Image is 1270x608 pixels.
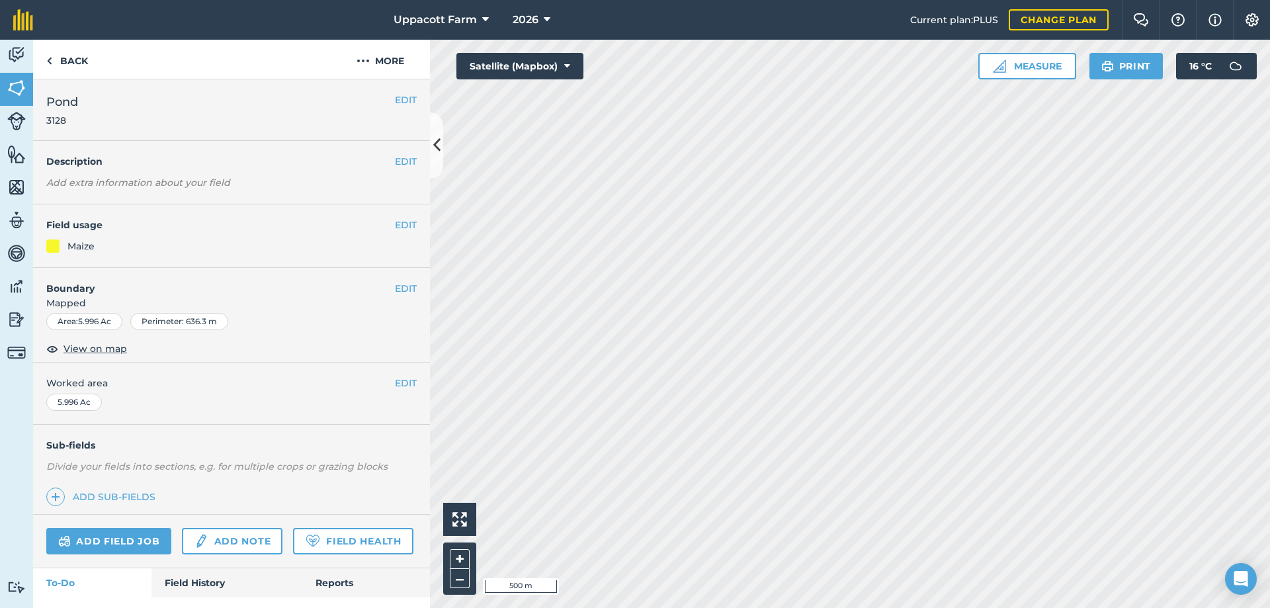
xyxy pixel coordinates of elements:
button: Print [1089,53,1164,79]
button: Measure [978,53,1076,79]
button: More [331,40,430,79]
a: Back [33,40,101,79]
a: To-Do [33,568,151,597]
img: svg+xml;base64,PHN2ZyB4bWxucz0iaHR0cDovL3d3dy53My5vcmcvMjAwMC9zdmciIHdpZHRoPSI1NiIgaGVpZ2h0PSI2MC... [7,144,26,164]
button: EDIT [395,154,417,169]
img: A cog icon [1244,13,1260,26]
button: EDIT [395,376,417,390]
button: + [450,549,470,569]
img: svg+xml;base64,PD94bWwgdmVyc2lvbj0iMS4wIiBlbmNvZGluZz0idXRmLTgiPz4KPCEtLSBHZW5lcmF0b3I6IEFkb2JlIE... [7,45,26,65]
span: 3128 [46,114,78,127]
img: svg+xml;base64,PD94bWwgdmVyc2lvbj0iMS4wIiBlbmNvZGluZz0idXRmLTgiPz4KPCEtLSBHZW5lcmF0b3I6IEFkb2JlIE... [7,343,26,362]
img: fieldmargin Logo [13,9,33,30]
span: Uppacott Farm [394,12,477,28]
img: svg+xml;base64,PHN2ZyB4bWxucz0iaHR0cDovL3d3dy53My5vcmcvMjAwMC9zdmciIHdpZHRoPSI5IiBoZWlnaHQ9IjI0Ii... [46,53,52,69]
img: svg+xml;base64,PHN2ZyB4bWxucz0iaHR0cDovL3d3dy53My5vcmcvMjAwMC9zdmciIHdpZHRoPSI1NiIgaGVpZ2h0PSI2MC... [7,177,26,197]
a: Add field job [46,528,171,554]
img: svg+xml;base64,PD94bWwgdmVyc2lvbj0iMS4wIiBlbmNvZGluZz0idXRmLTgiPz4KPCEtLSBHZW5lcmF0b3I6IEFkb2JlIE... [194,533,208,549]
span: View on map [63,341,127,356]
img: svg+xml;base64,PHN2ZyB4bWxucz0iaHR0cDovL3d3dy53My5vcmcvMjAwMC9zdmciIHdpZHRoPSIxNyIgaGVpZ2h0PSIxNy... [1208,12,1222,28]
img: svg+xml;base64,PD94bWwgdmVyc2lvbj0iMS4wIiBlbmNvZGluZz0idXRmLTgiPz4KPCEtLSBHZW5lcmF0b3I6IEFkb2JlIE... [7,310,26,329]
button: 16 °C [1176,53,1257,79]
img: svg+xml;base64,PD94bWwgdmVyc2lvbj0iMS4wIiBlbmNvZGluZz0idXRmLTgiPz4KPCEtLSBHZW5lcmF0b3I6IEFkb2JlIE... [7,581,26,593]
a: Add sub-fields [46,488,161,506]
img: Two speech bubbles overlapping with the left bubble in the forefront [1133,13,1149,26]
span: Mapped [33,296,430,310]
img: svg+xml;base64,PHN2ZyB4bWxucz0iaHR0cDovL3d3dy53My5vcmcvMjAwMC9zdmciIHdpZHRoPSIxOSIgaGVpZ2h0PSIyNC... [1101,58,1114,74]
a: Reports [302,568,430,597]
em: Divide your fields into sections, e.g. for multiple crops or grazing blocks [46,460,388,472]
span: 16 ° C [1189,53,1212,79]
button: EDIT [395,218,417,232]
img: svg+xml;base64,PHN2ZyB4bWxucz0iaHR0cDovL3d3dy53My5vcmcvMjAwMC9zdmciIHdpZHRoPSI1NiIgaGVpZ2h0PSI2MC... [7,78,26,98]
img: svg+xml;base64,PHN2ZyB4bWxucz0iaHR0cDovL3d3dy53My5vcmcvMjAwMC9zdmciIHdpZHRoPSIxNCIgaGVpZ2h0PSIyNC... [51,489,60,505]
button: EDIT [395,93,417,107]
span: Pond [46,93,78,111]
img: Ruler icon [993,60,1006,73]
div: Maize [67,239,95,253]
div: Open Intercom Messenger [1225,563,1257,595]
img: svg+xml;base64,PD94bWwgdmVyc2lvbj0iMS4wIiBlbmNvZGluZz0idXRmLTgiPz4KPCEtLSBHZW5lcmF0b3I6IEFkb2JlIE... [7,277,26,296]
img: svg+xml;base64,PHN2ZyB4bWxucz0iaHR0cDovL3d3dy53My5vcmcvMjAwMC9zdmciIHdpZHRoPSIxOCIgaGVpZ2h0PSIyNC... [46,341,58,357]
img: A question mark icon [1170,13,1186,26]
em: Add extra information about your field [46,177,230,189]
a: Add note [182,528,282,554]
img: Four arrows, one pointing top left, one top right, one bottom right and the last bottom left [452,512,467,527]
h4: Boundary [33,268,395,296]
button: Satellite (Mapbox) [456,53,583,79]
span: 2026 [513,12,538,28]
div: Perimeter : 636.3 m [130,313,228,330]
h4: Sub-fields [33,438,430,453]
img: svg+xml;base64,PHN2ZyB4bWxucz0iaHR0cDovL3d3dy53My5vcmcvMjAwMC9zdmciIHdpZHRoPSIyMCIgaGVpZ2h0PSIyNC... [357,53,370,69]
h4: Description [46,154,417,169]
div: 5.996 Ac [46,394,102,411]
span: Current plan : PLUS [910,13,998,27]
button: EDIT [395,281,417,296]
img: svg+xml;base64,PD94bWwgdmVyc2lvbj0iMS4wIiBlbmNvZGluZz0idXRmLTgiPz4KPCEtLSBHZW5lcmF0b3I6IEFkb2JlIE... [7,210,26,230]
div: Area : 5.996 Ac [46,313,122,330]
span: Worked area [46,376,417,390]
a: Field History [151,568,302,597]
button: – [450,569,470,588]
a: Change plan [1009,9,1109,30]
img: svg+xml;base64,PD94bWwgdmVyc2lvbj0iMS4wIiBlbmNvZGluZz0idXRmLTgiPz4KPCEtLSBHZW5lcmF0b3I6IEFkb2JlIE... [7,112,26,130]
img: svg+xml;base64,PD94bWwgdmVyc2lvbj0iMS4wIiBlbmNvZGluZz0idXRmLTgiPz4KPCEtLSBHZW5lcmF0b3I6IEFkb2JlIE... [58,533,71,549]
button: View on map [46,341,127,357]
a: Field Health [293,528,413,554]
img: svg+xml;base64,PD94bWwgdmVyc2lvbj0iMS4wIiBlbmNvZGluZz0idXRmLTgiPz4KPCEtLSBHZW5lcmF0b3I6IEFkb2JlIE... [1222,53,1249,79]
img: svg+xml;base64,PD94bWwgdmVyc2lvbj0iMS4wIiBlbmNvZGluZz0idXRmLTgiPz4KPCEtLSBHZW5lcmF0b3I6IEFkb2JlIE... [7,243,26,263]
h4: Field usage [46,218,395,232]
